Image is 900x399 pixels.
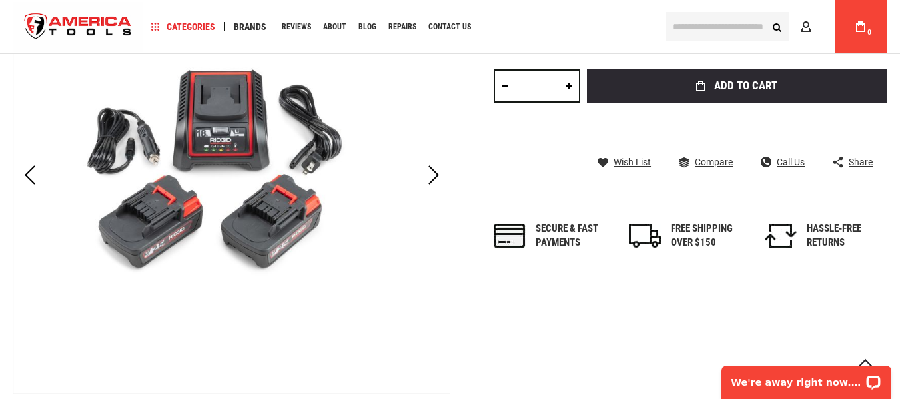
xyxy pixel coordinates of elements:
[536,222,616,250] div: Secure & fast payments
[317,18,352,36] a: About
[228,18,272,36] a: Brands
[323,23,346,31] span: About
[358,23,376,31] span: Blog
[13,2,143,52] a: store logo
[761,156,805,168] a: Call Us
[849,157,873,167] span: Share
[714,80,777,91] span: Add to Cart
[765,224,797,248] img: returns
[671,222,751,250] div: FREE SHIPPING OVER $150
[587,69,887,103] button: Add to Cart
[777,157,805,167] span: Call Us
[629,224,661,248] img: shipping
[695,157,733,167] span: Compare
[679,156,733,168] a: Compare
[494,224,526,248] img: payments
[282,23,311,31] span: Reviews
[13,2,143,52] img: America Tools
[807,222,887,250] div: HASSLE-FREE RETURNS
[145,18,221,36] a: Categories
[352,18,382,36] a: Blog
[388,23,416,31] span: Repairs
[584,107,889,145] iframe: Secure express checkout frame
[382,18,422,36] a: Repairs
[598,156,651,168] a: Wish List
[713,357,900,399] iframe: LiveChat chat widget
[276,18,317,36] a: Reviews
[614,157,651,167] span: Wish List
[428,23,471,31] span: Contact Us
[151,22,215,31] span: Categories
[867,29,871,36] span: 0
[234,22,266,31] span: Brands
[422,18,477,36] a: Contact Us
[764,14,789,39] button: Search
